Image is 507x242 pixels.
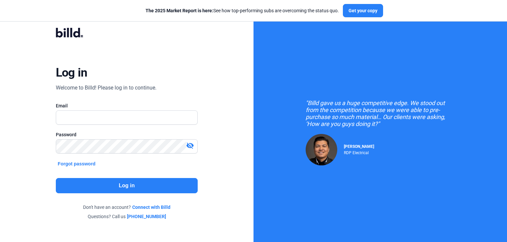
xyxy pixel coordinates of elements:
[56,204,198,211] div: Don't have an account?
[56,178,198,193] button: Log in
[127,213,166,220] a: [PHONE_NUMBER]
[56,160,98,167] button: Forgot password
[344,144,374,149] span: [PERSON_NAME]
[306,134,337,165] img: Raul Pacheco
[56,213,198,220] div: Questions? Call us
[146,8,213,13] span: The 2025 Market Report is here:
[56,65,87,80] div: Log in
[186,142,194,150] mat-icon: visibility_off
[306,99,455,127] div: "Billd gave us a huge competitive edge. We stood out from the competition because we were able to...
[56,102,198,109] div: Email
[343,4,383,17] button: Get your copy
[344,149,374,155] div: RDP Electrical
[146,7,339,14] div: See how top-performing subs are overcoming the status quo.
[56,131,198,138] div: Password
[56,84,156,92] div: Welcome to Billd! Please log in to continue.
[132,204,170,211] a: Connect with Billd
